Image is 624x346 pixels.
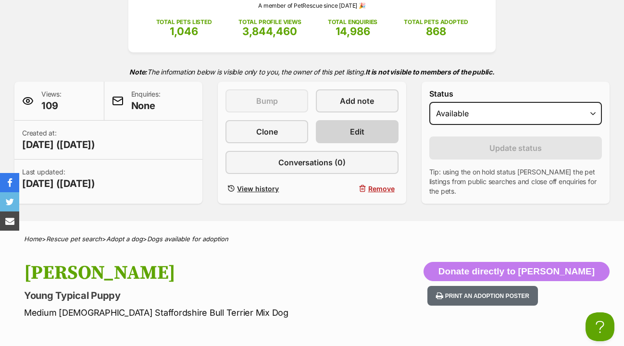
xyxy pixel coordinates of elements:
[242,25,297,37] span: 3,844,460
[328,18,377,26] p: TOTAL ENQUIRIES
[316,89,399,112] a: Add note
[22,128,95,151] p: Created at:
[426,25,446,37] span: 868
[24,289,381,302] p: Young Typical Puppy
[22,138,95,151] span: [DATE] ([DATE])
[336,25,370,37] span: 14,986
[586,312,614,341] iframe: Help Scout Beacon - Open
[41,99,62,112] span: 109
[143,1,481,10] p: A member of PetRescue since [DATE] 🎉
[24,306,381,319] p: Medium [DEMOGRAPHIC_DATA] Staffordshire Bull Terrier Mix Dog
[365,68,495,76] strong: It is not visible to members of the public.
[256,95,278,107] span: Bump
[41,89,62,112] p: Views:
[429,167,602,196] p: Tip: using the on hold status [PERSON_NAME] the pet listings from public searches and close off e...
[225,120,308,143] a: Clone
[225,89,308,112] button: Bump
[129,68,147,76] strong: Note:
[278,157,346,168] span: Conversations (0)
[429,136,602,160] button: Update status
[46,235,102,243] a: Rescue pet search
[22,177,95,190] span: [DATE] ([DATE])
[404,18,468,26] p: TOTAL PETS ADOPTED
[225,151,398,174] a: Conversations (0)
[225,182,308,196] a: View history
[489,142,542,154] span: Update status
[106,235,143,243] a: Adopt a dog
[238,18,301,26] p: TOTAL PROFILE VIEWS
[24,262,381,284] h1: [PERSON_NAME]
[316,182,399,196] button: Remove
[427,286,538,306] button: Print an adoption poster
[131,99,161,112] span: None
[147,235,228,243] a: Dogs available for adoption
[131,89,161,112] p: Enquiries:
[424,262,610,281] button: Donate directly to [PERSON_NAME]
[350,126,364,137] span: Edit
[156,18,212,26] p: TOTAL PETS LISTED
[24,235,42,243] a: Home
[340,95,374,107] span: Add note
[256,126,278,137] span: Clone
[316,120,399,143] a: Edit
[237,184,279,194] span: View history
[170,25,198,37] span: 1,046
[14,62,610,82] p: The information below is visible only to you, the owner of this pet listing.
[368,184,395,194] span: Remove
[22,167,95,190] p: Last updated:
[429,89,602,98] label: Status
